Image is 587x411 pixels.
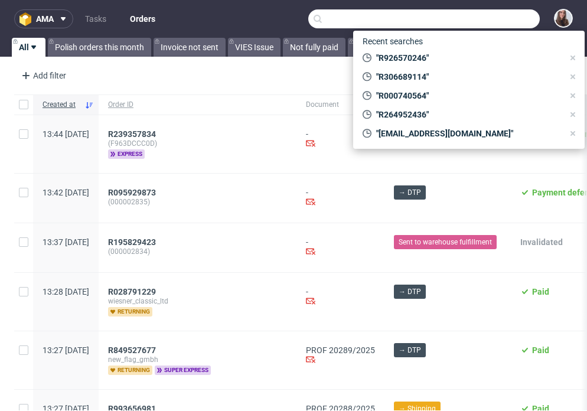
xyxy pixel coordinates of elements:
[306,100,375,110] span: Document
[155,366,211,375] span: super express
[108,188,158,197] a: R095929873
[108,100,287,110] span: Order ID
[532,287,549,296] span: Paid
[108,307,152,317] span: returning
[371,71,563,83] span: "R306689114"
[108,355,287,364] span: new_flag_gmbh
[371,128,563,139] span: "[EMAIL_ADDRESS][DOMAIN_NAME]"
[43,188,89,197] span: 13:42 [DATE]
[108,237,158,247] a: R195829423
[48,38,151,57] a: Polish orders this month
[123,9,162,28] a: Orders
[108,197,287,207] span: (000002835)
[399,345,421,355] span: → DTP
[283,38,345,57] a: Not fully paid
[108,139,287,148] span: (F963DCCC0D)
[306,129,375,150] div: -
[43,237,89,247] span: 13:37 [DATE]
[154,38,226,57] a: Invoice not sent
[358,32,428,51] span: Recent searches
[78,9,113,28] a: Tasks
[371,52,563,64] span: "R926570246"
[36,15,54,23] span: ama
[348,38,410,57] a: Partially paid
[108,287,158,296] a: R028791229
[306,287,375,308] div: -
[12,38,45,57] a: All
[399,286,421,297] span: → DTP
[371,109,563,120] span: "R264952436"
[399,237,492,247] span: Sent to warehouse fulfillment
[108,247,287,256] span: (000002834)
[108,287,156,296] span: R028791229
[371,90,563,102] span: "R000740564"
[306,345,375,355] a: PROF 20289/2025
[306,237,375,258] div: -
[399,187,421,198] span: → DTP
[43,129,89,139] span: 13:44 [DATE]
[108,129,156,139] span: R239357834
[108,149,145,159] span: express
[228,38,281,57] a: VIES Issue
[108,129,158,139] a: R239357834
[108,296,287,306] span: wiesner_classic_ltd
[108,345,156,355] span: R849527677
[108,237,156,247] span: R195829423
[520,237,563,247] span: Invalidated
[306,188,375,208] div: -
[17,66,69,85] div: Add filter
[108,188,156,197] span: R095929873
[43,287,89,296] span: 13:28 [DATE]
[108,366,152,375] span: returning
[532,345,549,355] span: Paid
[43,100,80,110] span: Created at
[19,12,36,26] img: logo
[14,9,73,28] button: ama
[108,345,158,355] a: R849527677
[43,345,89,355] span: 13:27 [DATE]
[555,10,572,27] img: Sandra Beśka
